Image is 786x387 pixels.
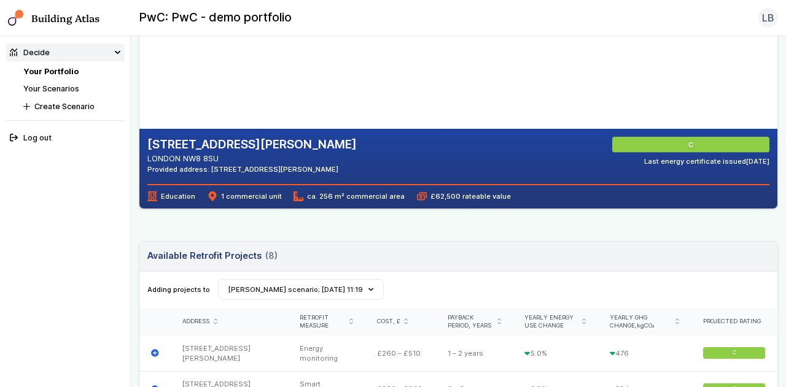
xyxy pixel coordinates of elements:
span: Address [182,318,209,326]
span: Payback period, years [448,314,493,330]
summary: Decide [6,44,125,61]
div: Last energy certificate issued [644,156,769,166]
a: Your Portfolio [23,67,79,76]
button: [PERSON_NAME] scenario; [DATE] 11:19 [218,279,384,300]
span: £62,500 rateable value [417,191,511,201]
span: Yearly energy use change [524,314,578,330]
div: 5.0% [513,335,597,371]
h2: [STREET_ADDRESS][PERSON_NAME] [147,137,357,153]
span: Education [147,191,195,201]
div: £260 – £510 [365,335,435,371]
div: Energy monitoring [288,335,365,371]
span: C [688,140,693,150]
span: C [732,349,736,357]
span: Retrofit measure [300,314,346,330]
span: (8) [265,249,278,262]
h2: PwC: PwC - demo portfolio [139,10,292,26]
span: Cost, £ [377,318,400,326]
img: main-0bbd2752.svg [8,10,24,26]
div: 1 – 2 years [436,335,513,371]
a: Your Scenarios [23,84,79,93]
span: 1 commercial unit [208,191,282,201]
button: LB [758,8,778,28]
span: kgCO₂ [637,322,655,329]
h3: Available Retrofit Projects [147,249,278,262]
button: Create Scenario [20,98,125,115]
span: LB [762,10,774,25]
span: Yearly GHG change, [610,314,672,330]
div: Provided address: [STREET_ADDRESS][PERSON_NAME] [147,164,357,174]
div: Decide [10,47,50,58]
div: [STREET_ADDRESS][PERSON_NAME] [171,335,287,371]
div: Projected rating [703,318,766,326]
span: ca. 256 m² commercial area [294,191,405,201]
button: Log out [6,129,125,147]
div: 476 [597,335,691,371]
time: [DATE] [746,157,769,166]
address: LONDON NW8 8SU [147,153,357,164]
span: Adding projects to [147,285,210,294]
